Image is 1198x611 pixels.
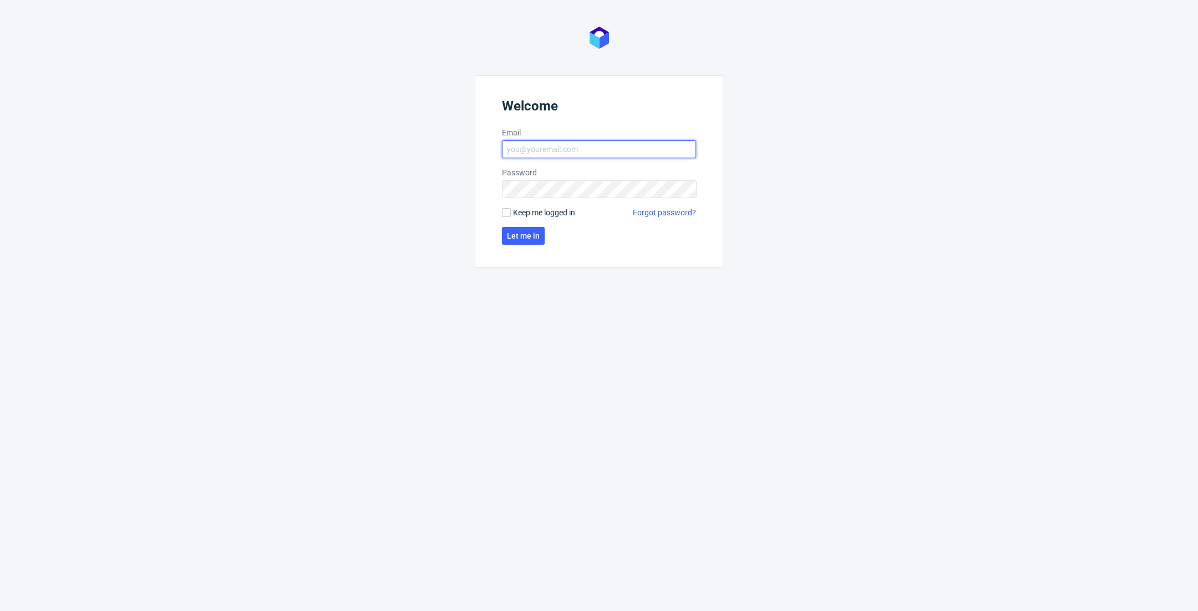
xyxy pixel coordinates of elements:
[502,98,696,118] header: Welcome
[502,140,696,158] input: you@youremail.com
[513,207,575,218] span: Keep me logged in
[502,167,696,178] label: Password
[502,227,545,245] button: Let me in
[633,207,696,218] a: Forgot password?
[502,127,696,138] label: Email
[507,232,540,240] span: Let me in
